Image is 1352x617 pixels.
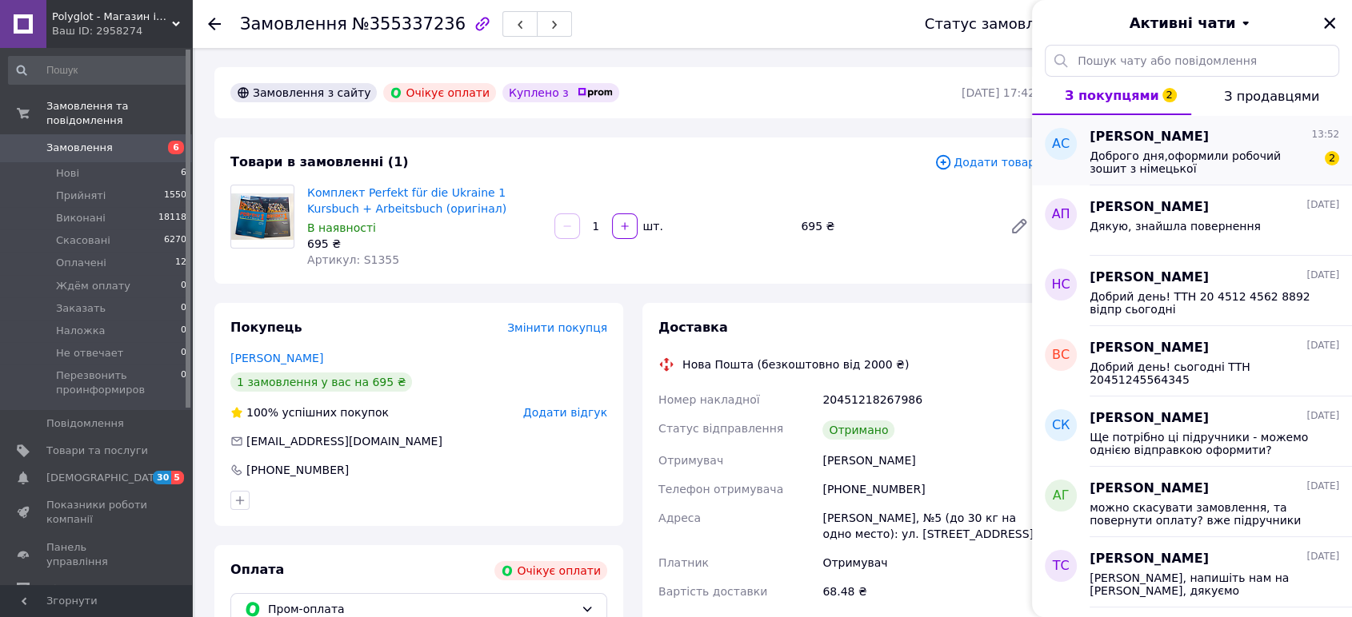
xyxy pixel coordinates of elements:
[8,56,188,85] input: Пошук
[46,141,113,155] span: Замовлення
[1045,45,1339,77] input: Пошук чату або повідомлення
[1065,88,1159,103] span: З покупцями
[1320,14,1339,33] button: Закрити
[56,324,106,338] span: Наложка
[819,548,1038,577] div: Отримувач
[175,256,186,270] span: 12
[1162,88,1177,102] span: 2
[307,186,506,215] a: Комплект Perfekt für die Ukraine 1 Kursbuch + Arbeitsbuch (оригінал)
[678,356,913,372] div: Нова Пошта (безкоштовно від 2000 ₴)
[240,14,347,34] span: Замовлення
[181,324,186,338] span: 0
[1306,339,1339,352] span: [DATE]
[164,189,186,203] span: 1550
[658,483,783,496] span: Телефон отримувача
[658,585,767,598] span: Вартість доставки
[502,83,619,102] div: Куплено з
[1052,416,1070,435] span: СК
[56,166,79,181] span: Нові
[1090,198,1209,217] span: [PERSON_NAME]
[181,368,186,397] span: 0
[1090,409,1209,428] span: [PERSON_NAME]
[1032,396,1352,467] button: СК[PERSON_NAME][DATE]Ще потрібно ці підручники - можемо однією відправкою оформити?
[56,233,110,248] span: Скасовані
[56,301,106,316] span: Заказать
[523,406,607,419] span: Додати відгук
[1306,198,1339,212] span: [DATE]
[56,211,106,225] span: Виконані
[1053,487,1070,505] span: АГ
[153,471,171,484] span: 30
[158,211,186,225] span: 18118
[1090,149,1317,175] span: Доброго дня,оформили робочий зошит з німецької мови,підскажіть,коли ви зможете відправити ?
[307,236,542,252] div: 695 ₴
[1052,135,1070,153] span: АС
[231,193,294,241] img: Комплект Perfekt für die Ukraine 1 Kursbuch + Arbeitsbuch (оригінал)
[819,475,1038,504] div: [PHONE_NUMBER]
[1052,205,1070,224] span: АП
[181,279,186,293] span: 0
[1306,269,1339,282] span: [DATE]
[1090,128,1209,146] span: [PERSON_NAME]
[1090,550,1209,568] span: [PERSON_NAME]
[658,512,701,524] span: Адреса
[246,435,442,448] span: [EMAIL_ADDRESS][DOMAIN_NAME]
[208,16,221,32] div: Повернутися назад
[230,154,409,169] span: Товари в замовленні (1)
[1090,339,1209,357] span: [PERSON_NAME]
[1052,346,1070,364] span: ВС
[819,385,1038,414] div: 20451218267986
[1311,128,1339,141] span: 13:52
[56,346,123,360] span: Не отвечает
[1032,115,1352,185] button: АС[PERSON_NAME]13:52Доброго дня,оформили робочий зошит з німецької мови,підскажіть,коли ви зможет...
[658,422,783,435] span: Статус відправлення
[46,471,165,485] span: [DEMOGRAPHIC_DATA]
[1003,210,1035,242] a: Редагувати
[1032,77,1191,115] button: З покупцями2
[1090,360,1317,386] span: Добрий день! сьогодні ТТН 20451245564345
[230,562,284,577] span: Оплата
[925,16,1072,32] div: Статус замовлення
[230,352,323,364] a: [PERSON_NAME]
[658,556,709,569] span: Платник
[307,221,376,234] span: В наявності
[1306,550,1339,563] span: [DATE]
[1090,220,1261,233] span: Дякую, знайшла повернення
[1032,537,1352,607] button: ТС[PERSON_NAME][DATE][PERSON_NAME], напишіть нам на [PERSON_NAME], дякуємо [PHONE_NUMBER]
[181,346,186,360] span: 0
[494,561,607,580] div: Очікує оплати
[1306,409,1339,423] span: [DATE]
[230,372,412,392] div: 1 замовлення у вас на 695 ₴
[1032,326,1352,396] button: ВС[PERSON_NAME][DATE]Добрий день! сьогодні ТТН 20451245564345
[1053,557,1070,575] span: ТС
[307,253,399,266] span: Артикул: S1355
[1090,431,1317,456] span: Ще потрібно ці підручники - можемо однією відправкою оформити?
[352,14,466,34] span: №355337236
[1306,480,1339,493] span: [DATE]
[1077,13,1307,34] button: Активні чати
[1032,467,1352,537] button: АГ[PERSON_NAME][DATE]можно скасувати замовлення, та повернути оплату? вже підручники не потрібні
[230,83,377,102] div: Замовлення з сайту
[658,454,723,467] span: Отримувач
[639,218,665,234] div: шт.
[794,215,997,237] div: 695 ₴
[245,462,350,478] div: [PHONE_NUMBER]
[52,10,172,24] span: Polyglot - Магазин іноземної літератури
[658,320,728,335] span: Доставка
[181,166,186,181] span: 6
[52,24,192,38] div: Ваш ID: 2958274
[1090,269,1209,287] span: [PERSON_NAME]
[164,233,186,248] span: 6270
[56,256,106,270] span: Оплачені
[56,368,181,397] span: Перезвонить проинформиров
[46,540,148,569] span: Панель управління
[934,153,1035,171] span: Додати товар
[46,582,88,596] span: Відгуки
[1224,89,1319,104] span: З продавцями
[1090,480,1209,498] span: [PERSON_NAME]
[246,406,278,419] span: 100%
[56,189,106,203] span: Прийняті
[1032,185,1352,256] button: АП[PERSON_NAME][DATE]Дякую, знайшла повернення
[1090,571,1317,597] span: [PERSON_NAME], напишіть нам на [PERSON_NAME], дякуємо [PHONE_NUMBER]
[1032,256,1352,326] button: НС[PERSON_NAME][DATE]Добрий день! ТТН 20 4512 4562 8892 відпр сьогодні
